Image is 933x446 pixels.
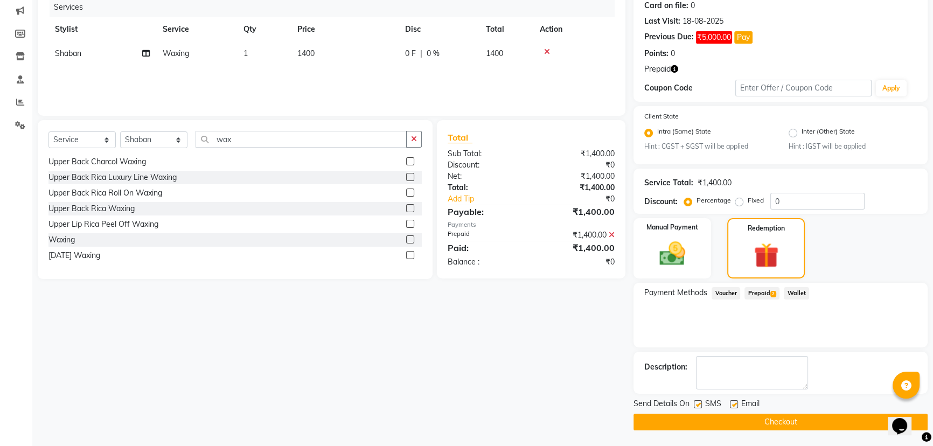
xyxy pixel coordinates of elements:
[888,403,922,435] iframe: chat widget
[644,48,669,59] div: Points:
[644,287,707,298] span: Payment Methods
[696,31,732,44] span: ₹5,000.00
[48,203,135,214] div: Upper Back Rica Waxing
[748,224,785,233] label: Redemption
[644,196,678,207] div: Discount:
[533,17,615,41] th: Action
[644,111,679,121] label: Client State
[48,187,162,199] div: Upper Back Rica Roll On Waxing
[486,48,503,58] span: 1400
[440,148,531,159] div: Sub Total:
[744,287,779,299] span: Prepaid
[746,240,786,270] img: _gift.svg
[297,48,315,58] span: 1400
[196,131,407,148] input: Search or Scan
[671,48,675,59] div: 0
[55,48,81,58] span: Shaban
[644,16,680,27] div: Last Visit:
[440,171,531,182] div: Net:
[48,172,177,183] div: Upper Back Rica Luxury Line Waxing
[440,241,531,254] div: Paid:
[734,31,753,44] button: Pay
[748,196,764,205] label: Fixed
[531,205,623,218] div: ₹1,400.00
[644,177,693,189] div: Service Total:
[531,256,623,268] div: ₹0
[237,17,291,41] th: Qty
[644,82,735,94] div: Coupon Code
[420,48,422,59] span: |
[440,159,531,171] div: Discount:
[156,17,237,41] th: Service
[531,182,623,193] div: ₹1,400.00
[531,171,623,182] div: ₹1,400.00
[427,48,440,59] span: 0 %
[440,205,531,218] div: Payable:
[531,229,623,241] div: ₹1,400.00
[48,156,146,168] div: Upper Back Charcol Waxing
[405,48,416,59] span: 0 F
[705,398,721,412] span: SMS
[399,17,479,41] th: Disc
[48,17,156,41] th: Stylist
[657,127,711,140] label: Intra (Same) State
[683,16,723,27] div: 18-08-2025
[448,220,615,229] div: Payments
[440,256,531,268] div: Balance :
[789,142,917,151] small: Hint : IGST will be applied
[633,414,928,430] button: Checkout
[697,196,731,205] label: Percentage
[546,193,623,205] div: ₹0
[48,234,75,246] div: Waxing
[531,241,623,254] div: ₹1,400.00
[440,182,531,193] div: Total:
[735,80,872,96] input: Enter Offer / Coupon Code
[644,361,687,373] div: Description:
[291,17,399,41] th: Price
[440,229,531,241] div: Prepaid
[646,222,698,232] label: Manual Payment
[644,31,694,44] div: Previous Due:
[48,250,100,261] div: [DATE] Waxing
[784,287,809,299] span: Wallet
[651,239,693,268] img: _cash.svg
[633,398,690,412] span: Send Details On
[644,64,671,75] span: Prepaid
[531,159,623,171] div: ₹0
[440,193,547,205] a: Add Tip
[48,219,158,230] div: Upper Lip Rica Peel Off Waxing
[741,398,760,412] span: Email
[712,287,740,299] span: Voucher
[448,132,472,143] span: Total
[243,48,248,58] span: 1
[802,127,855,140] label: Inter (Other) State
[698,177,732,189] div: ₹1,400.00
[479,17,533,41] th: Total
[644,142,772,151] small: Hint : CGST + SGST will be applied
[876,80,907,96] button: Apply
[163,48,189,58] span: Waxing
[770,291,776,297] span: 2
[531,148,623,159] div: ₹1,400.00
